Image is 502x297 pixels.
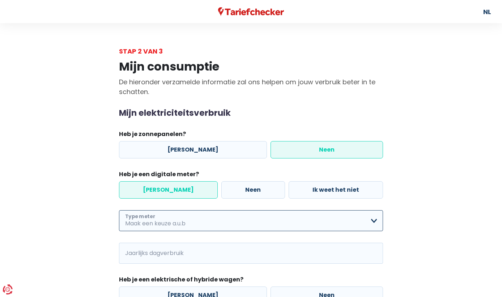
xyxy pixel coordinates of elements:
label: Ik weet het niet [289,181,383,199]
label: [PERSON_NAME] [119,141,267,158]
h2: Mijn elektriciteitsverbruik [119,108,383,118]
legend: Heb je een digitale meter? [119,170,383,181]
label: Neen [271,141,383,158]
p: De hieronder verzamelde informatie zal ons helpen om jouw verbruik beter in te schatten. [119,77,383,97]
label: Neen [221,181,285,199]
h1: Mijn consumptie [119,60,383,73]
legend: Heb je een elektrische of hybride wagen? [119,275,383,287]
legend: Heb je zonnepanelen? [119,130,383,141]
span: kWh [119,243,139,264]
div: Stap 2 van 3 [119,46,383,56]
label: [PERSON_NAME] [119,181,218,199]
img: Tariefchecker logo [218,7,284,16]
